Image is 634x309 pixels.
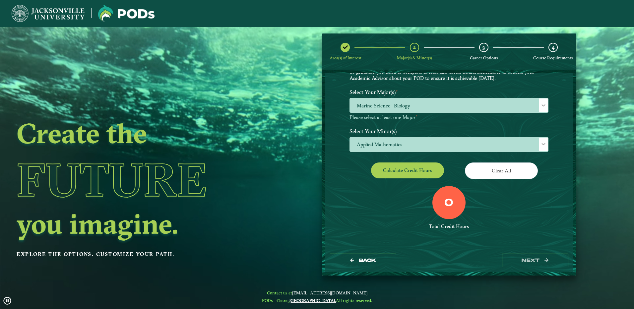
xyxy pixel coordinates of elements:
p: Please select at least one Major [349,114,548,121]
h1: Future [17,150,269,210]
a: [EMAIL_ADDRESS][DOMAIN_NAME] [292,290,367,295]
h2: you imagine. [17,210,269,238]
span: Contact us at [262,290,372,295]
sup: ⋆ [415,113,418,118]
a: [GEOGRAPHIC_DATA]. [289,298,336,303]
span: Career Options [470,55,498,60]
button: Clear All [465,162,538,179]
span: 3 [482,44,485,50]
span: PODs - ©2025 All rights reserved. [262,298,372,303]
span: 2 [413,44,416,50]
h2: Create the [17,119,269,147]
button: next [502,254,568,267]
div: Total Credit Hours [349,223,548,230]
label: 0 [444,197,453,210]
span: 4 [552,44,554,50]
label: Select Your Minor(s) [345,125,553,137]
span: Marine Science--Biology [350,98,548,113]
span: Course Requirements [533,55,573,60]
label: Select Your Major(s) [345,86,553,98]
span: Area(s) of Interest [330,55,361,60]
button: Calculate credit hours [371,162,444,178]
sup: ⋆ [396,88,398,93]
button: Back [330,254,396,267]
span: Applied Mathematics [350,138,548,152]
img: Jacksonville University logo [98,5,155,22]
span: Back [359,258,376,263]
span: Major(s) & Minor(s) [397,55,432,60]
img: Jacksonville University logo [12,5,85,22]
p: Explore the options. Customize your path. [17,249,269,259]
